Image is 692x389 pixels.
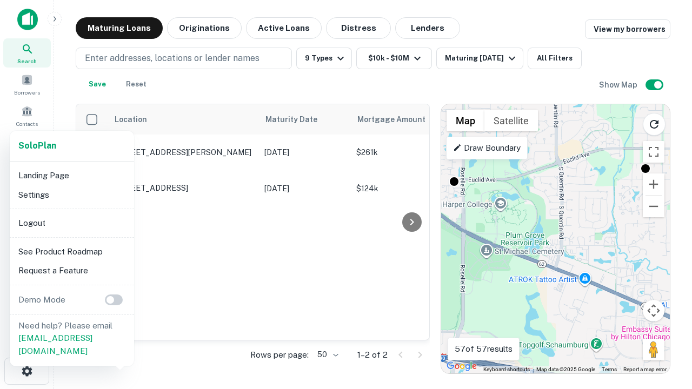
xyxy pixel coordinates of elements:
[18,139,56,152] a: SoloPlan
[14,166,130,185] li: Landing Page
[14,213,130,233] li: Logout
[18,333,92,356] a: [EMAIL_ADDRESS][DOMAIN_NAME]
[14,185,130,205] li: Settings
[14,261,130,280] li: Request a Feature
[18,140,56,151] strong: Solo Plan
[14,242,130,261] li: See Product Roadmap
[18,319,125,358] p: Need help? Please email
[638,268,692,320] iframe: Chat Widget
[14,293,70,306] p: Demo Mode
